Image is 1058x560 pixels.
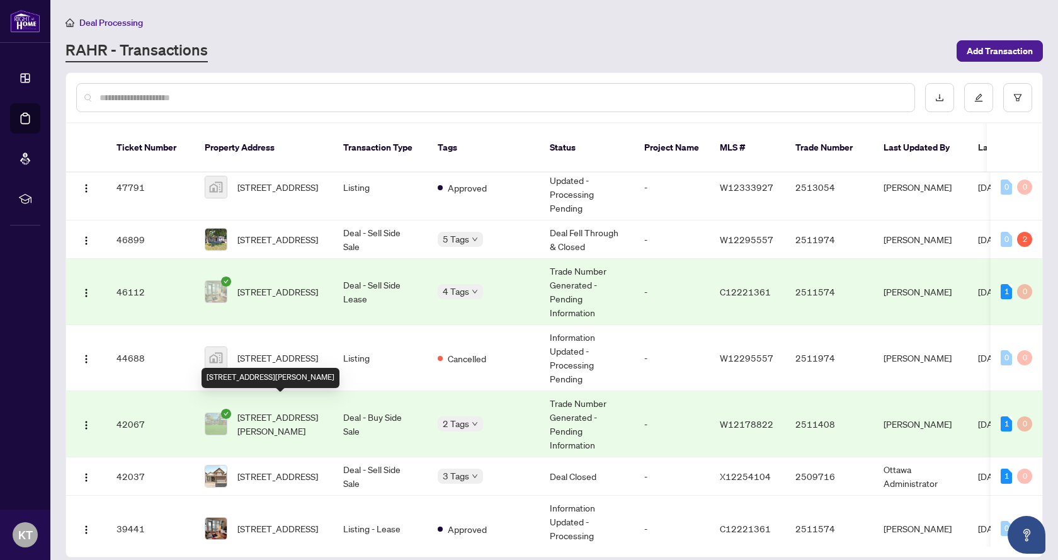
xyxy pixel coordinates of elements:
[333,325,428,391] td: Listing
[720,286,771,297] span: C12221361
[873,325,968,391] td: [PERSON_NAME]
[720,471,771,482] span: X12254104
[76,466,96,486] button: Logo
[76,414,96,434] button: Logo
[10,9,40,33] img: logo
[76,348,96,368] button: Logo
[472,236,478,243] span: down
[79,17,143,28] span: Deal Processing
[978,523,1006,534] span: [DATE]
[106,457,195,496] td: 42037
[1013,93,1022,102] span: filter
[106,220,195,259] td: 46899
[205,518,227,539] img: thumbnail-img
[333,154,428,220] td: Listing
[720,523,771,534] span: C12221361
[81,236,91,246] img: Logo
[1017,180,1032,195] div: 0
[720,352,773,363] span: W12295557
[1003,83,1032,112] button: filter
[957,40,1043,62] button: Add Transaction
[202,368,339,388] div: [STREET_ADDRESS][PERSON_NAME]
[873,123,968,173] th: Last Updated By
[76,282,96,302] button: Logo
[1017,232,1032,247] div: 2
[237,522,318,535] span: [STREET_ADDRESS]
[978,418,1006,430] span: [DATE]
[540,123,634,173] th: Status
[106,325,195,391] td: 44688
[978,181,1006,193] span: [DATE]
[974,93,983,102] span: edit
[76,177,96,197] button: Logo
[333,220,428,259] td: Deal - Sell Side Sale
[964,83,993,112] button: edit
[634,154,710,220] td: -
[720,181,773,193] span: W12333927
[1001,232,1012,247] div: 0
[81,525,91,535] img: Logo
[448,522,487,536] span: Approved
[472,289,478,295] span: down
[205,229,227,250] img: thumbnail-img
[237,469,318,483] span: [STREET_ADDRESS]
[205,466,227,487] img: thumbnail-img
[443,284,469,299] span: 4 Tags
[925,83,954,112] button: download
[540,457,634,496] td: Deal Closed
[221,277,231,287] span: check-circle
[873,457,968,496] td: Ottawa Administrator
[634,457,710,496] td: -
[978,234,1006,245] span: [DATE]
[978,471,1006,482] span: [DATE]
[428,123,540,173] th: Tags
[978,140,1055,154] span: Last Modified Date
[333,457,428,496] td: Deal - Sell Side Sale
[873,259,968,325] td: [PERSON_NAME]
[1001,284,1012,299] div: 1
[873,391,968,457] td: [PERSON_NAME]
[634,259,710,325] td: -
[634,123,710,173] th: Project Name
[237,351,318,365] span: [STREET_ADDRESS]
[81,288,91,298] img: Logo
[76,229,96,249] button: Logo
[1001,521,1012,536] div: 0
[18,526,33,544] span: KT
[106,154,195,220] td: 47791
[81,354,91,364] img: Logo
[785,154,873,220] td: 2513054
[333,123,428,173] th: Transaction Type
[540,220,634,259] td: Deal Fell Through & Closed
[472,473,478,479] span: down
[472,421,478,427] span: down
[81,472,91,483] img: Logo
[1017,416,1032,431] div: 0
[237,410,323,438] span: [STREET_ADDRESS][PERSON_NAME]
[1001,180,1012,195] div: 0
[1017,469,1032,484] div: 0
[873,154,968,220] td: [PERSON_NAME]
[65,18,74,27] span: home
[81,183,91,193] img: Logo
[221,409,231,419] span: check-circle
[935,93,944,102] span: download
[710,123,785,173] th: MLS #
[333,391,428,457] td: Deal - Buy Side Sale
[1008,516,1045,554] button: Open asap
[785,391,873,457] td: 2511408
[1001,416,1012,431] div: 1
[1017,350,1032,365] div: 0
[106,391,195,457] td: 42067
[634,220,710,259] td: -
[978,352,1006,363] span: [DATE]
[448,181,487,195] span: Approved
[205,413,227,435] img: thumbnail-img
[76,518,96,539] button: Logo
[65,40,208,62] a: RAHR - Transactions
[634,391,710,457] td: -
[443,232,469,246] span: 5 Tags
[333,259,428,325] td: Deal - Sell Side Lease
[443,469,469,483] span: 3 Tags
[540,325,634,391] td: Information Updated - Processing Pending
